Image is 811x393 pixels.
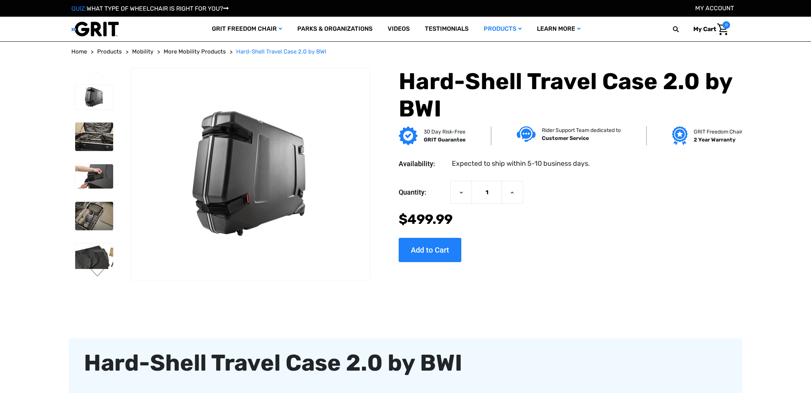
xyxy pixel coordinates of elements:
dt: Availability: [399,159,447,169]
span: My Cart [693,25,716,33]
a: More Mobility Products [164,47,226,56]
a: Testimonials [417,17,476,41]
a: Account [695,5,734,12]
img: GRIT All-Terrain Wheelchair and Mobility Equipment [71,21,119,37]
span: Products [97,48,122,55]
a: Products [476,17,529,41]
div: Hard-Shell Travel Case 2.0 by BWI [84,346,727,380]
img: Hard-Shell Travel Case 2.0 by BWI [75,244,113,288]
a: Mobility [132,47,153,56]
strong: Customer Service [542,135,589,141]
span: 0 [723,21,730,29]
button: Go to slide 2 of 2 [90,269,106,278]
label: Quantity: [399,181,447,204]
a: Hard-Shell Travel Case 2.0 by BWI [236,47,326,56]
a: GRIT Freedom Chair [204,17,290,41]
h1: Hard-Shell Travel Case 2.0 by BWI [399,68,740,123]
img: Grit freedom [672,126,688,145]
a: QUIZ:WHAT TYPE OF WHEELCHAIR IS RIGHT FOR YOU? [71,5,229,12]
strong: GRIT Guarantee [424,137,465,143]
input: Search [676,21,688,37]
a: Learn More [529,17,588,41]
img: GRIT Guarantee [399,126,418,145]
img: Customer service [517,126,536,142]
span: Mobility [132,48,153,55]
a: Parks & Organizations [290,17,380,41]
img: Hard-Shell Travel Case 2.0 by BWI [75,164,113,189]
img: Hard-Shell Travel Case 2.0 by BWI [75,202,113,230]
span: $499.99 [399,211,453,227]
span: Home [71,48,87,55]
span: More Mobility Products [164,48,226,55]
a: Home [71,47,87,56]
img: Hard-Shell Travel Case 2.0 by BWI [75,123,113,151]
a: Products [97,47,122,56]
p: Rider Support Team dedicated to [542,126,621,134]
p: 30 Day Risk-Free [424,128,465,136]
img: Hard-Shell Travel Case 2.0 by BWI [75,85,113,109]
p: GRIT Freedom Chair [694,128,742,136]
img: Hard-Shell Travel Case 2.0 by BWI [131,97,370,251]
input: Add to Cart [399,238,461,262]
nav: Breadcrumb [71,47,740,56]
button: Go to slide 2 of 2 [90,71,106,80]
img: Cart [717,24,728,35]
span: QUIZ: [71,5,87,12]
strong: 2 Year Warranty [694,137,735,143]
dd: Expected to ship within 5-10 business days. [452,159,590,169]
a: Videos [380,17,417,41]
span: Hard-Shell Travel Case 2.0 by BWI [236,48,326,55]
a: Cart with 0 items [688,21,730,37]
